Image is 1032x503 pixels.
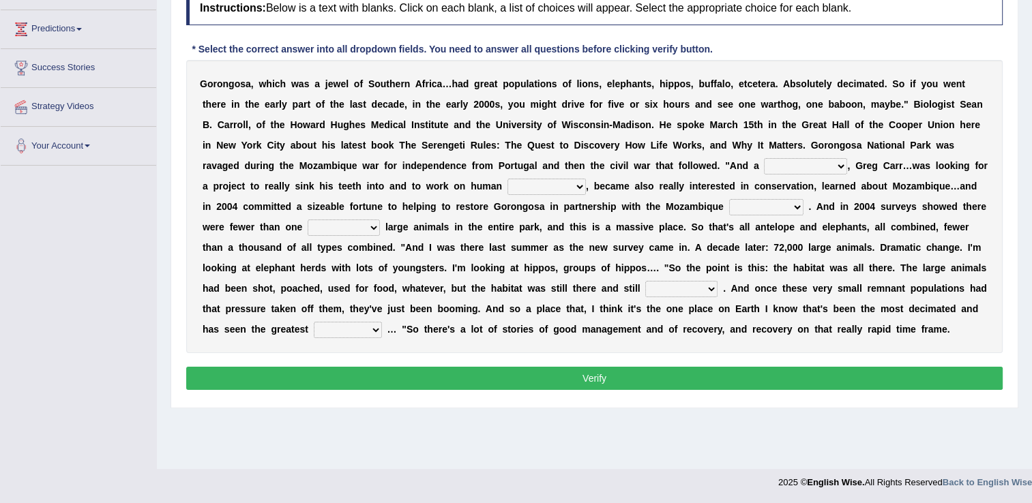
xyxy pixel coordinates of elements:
b: n [857,99,863,110]
b: s [304,78,310,89]
b: s [645,99,650,110]
b: r [456,99,460,110]
b: e [752,78,758,89]
b: 0 [484,99,490,110]
b: a [834,99,840,110]
b: e [379,119,384,130]
b: u [520,78,527,89]
b: t [363,99,366,110]
b: 0 [479,99,484,110]
b: a [458,78,463,89]
b: l [929,99,932,110]
b: d [879,78,885,89]
b: w [761,99,768,110]
b: f [321,99,325,110]
b: l [243,119,246,130]
button: Verify [186,367,1003,390]
b: a [270,99,276,110]
b: b [890,99,896,110]
b: p [668,78,674,89]
b: e [722,99,728,110]
b: r [276,99,279,110]
b: c [432,78,437,89]
b: t [815,78,819,89]
b: l [346,78,349,89]
b: e [435,99,441,110]
b: a [971,99,977,110]
b: e [484,78,489,89]
b: h [452,78,458,89]
b: t [307,99,310,110]
b: r [599,99,602,110]
b: g [474,78,480,89]
b: o [725,78,731,89]
b: h [663,99,669,110]
b: u [810,78,816,89]
b: a [879,99,885,110]
b: i [943,99,946,110]
b: u [338,119,344,130]
b: n [234,99,240,110]
b: m [871,99,879,110]
b: r [425,78,428,89]
b: f [713,78,717,89]
b: c [383,99,388,110]
b: x [653,99,658,110]
b: a [632,78,637,89]
b: t [744,78,748,89]
b: a [314,78,320,89]
b: p [514,78,520,89]
b: o [801,78,807,89]
b: , [798,99,801,110]
b: C [218,119,224,130]
b: r [213,78,216,89]
b: r [233,119,237,130]
b: t [534,78,537,89]
b: , [651,78,654,89]
b: e [355,119,360,130]
b: o [899,78,905,89]
b: y [463,99,469,110]
b: e [211,99,217,110]
b: h [280,78,286,89]
b: e [818,99,823,110]
b: s [357,99,363,110]
b: a [299,78,304,89]
b: B [203,119,209,130]
b: o [217,78,223,89]
a: Predictions [1,10,156,44]
b: e [843,78,849,89]
b: 2 [473,99,479,110]
b: h [248,99,254,110]
b: h [333,99,339,110]
b: f [590,99,593,110]
b: s [684,99,690,110]
b: o [540,78,546,89]
b: s [360,119,366,130]
b: w [333,78,340,89]
b: b [840,99,846,110]
b: A [415,78,422,89]
b: h [626,78,632,89]
b: u [675,99,681,110]
b: t [426,99,430,110]
b: a [529,78,534,89]
b: H [290,119,297,130]
b: M [371,119,379,130]
b: e [396,78,401,89]
b: e [399,99,404,110]
b: g [542,99,548,110]
b: i [920,99,923,110]
b: o [630,99,636,110]
b: w [259,78,266,89]
b: n [546,78,552,89]
b: l [246,119,248,130]
b: i [611,99,614,110]
b: n [222,78,228,89]
b: f [422,78,426,89]
b: e [607,78,613,89]
b: i [910,78,913,89]
b: t [643,78,647,89]
b: d [319,119,325,130]
b: i [571,99,574,110]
